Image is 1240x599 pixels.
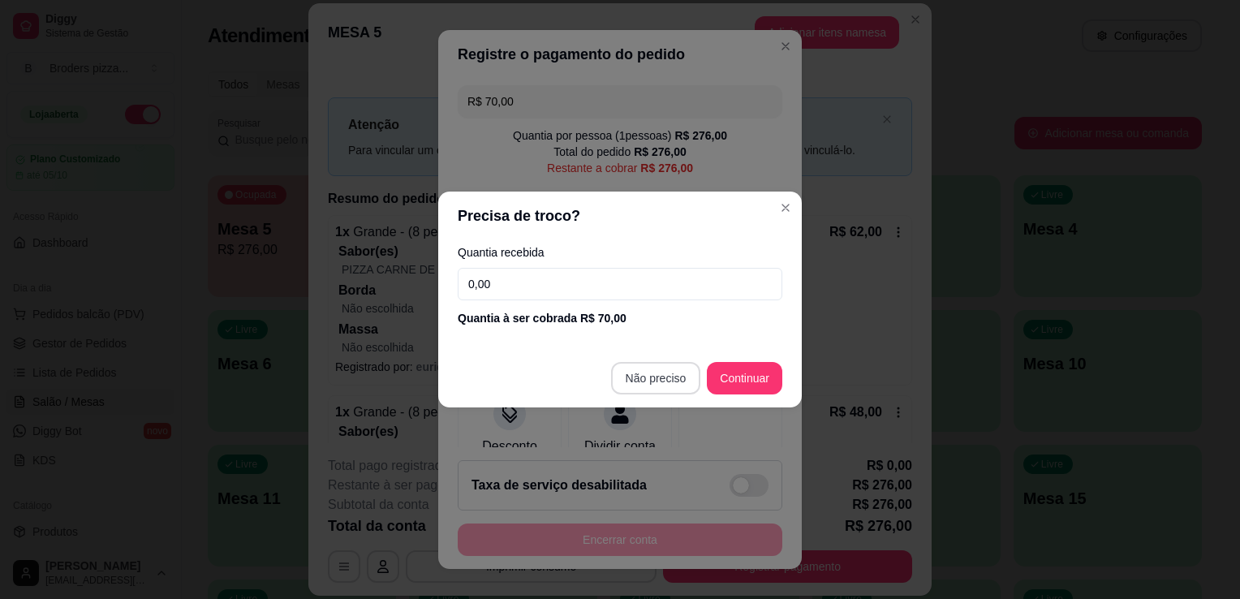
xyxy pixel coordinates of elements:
[707,362,782,394] button: Continuar
[438,192,802,240] header: Precisa de troco?
[458,310,782,326] div: Quantia à ser cobrada R$ 70,00
[611,362,701,394] button: Não preciso
[458,247,782,258] label: Quantia recebida
[773,195,799,221] button: Close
